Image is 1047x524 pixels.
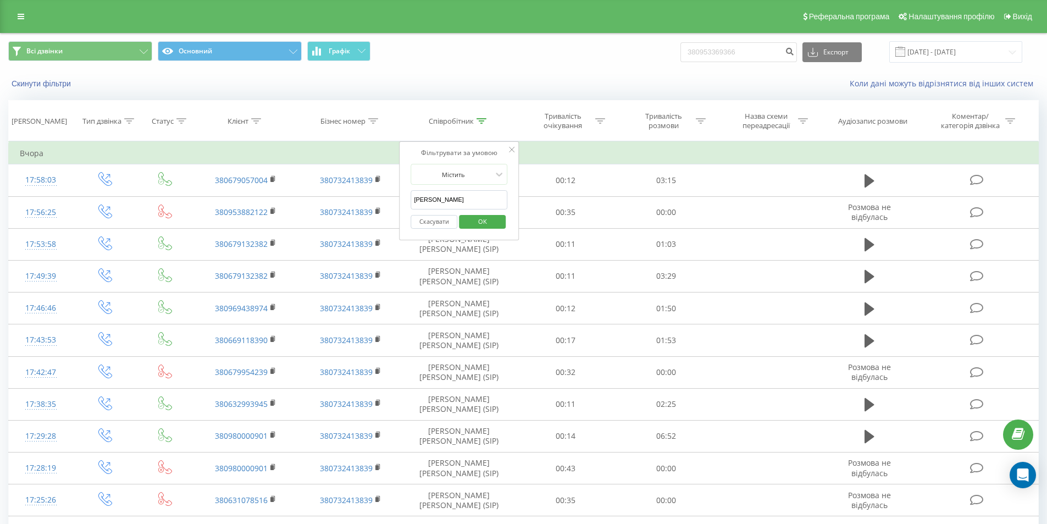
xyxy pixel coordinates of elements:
td: 00:11 [516,260,616,292]
div: Тип дзвінка [82,117,121,126]
a: 380679057004 [215,175,268,185]
td: 00:35 [516,484,616,516]
div: Статус [152,117,174,126]
span: Розмова не відбулась [848,202,891,222]
span: Вихід [1013,12,1032,21]
span: Реферальна програма [809,12,890,21]
a: 380669118390 [215,335,268,345]
a: 380980000901 [215,463,268,473]
div: 17:43:53 [20,329,62,351]
a: Коли дані можуть відрізнятися вiд інших систем [850,78,1039,89]
td: 00:43 [516,453,616,484]
td: [PERSON_NAME] [PERSON_NAME] (SIP) [403,356,516,388]
span: Налаштування профілю [908,12,994,21]
a: 380632993945 [215,399,268,409]
div: 17:25:26 [20,489,62,511]
div: 17:28:19 [20,457,62,479]
td: [PERSON_NAME] [PERSON_NAME] (SIP) [403,324,516,356]
div: 17:29:28 [20,426,62,447]
a: 380679132382 [215,271,268,281]
button: Скинути фільтри [8,79,76,89]
td: 00:11 [516,228,616,260]
div: Тривалість розмови [634,112,693,130]
span: Всі дзвінки [26,47,63,56]
div: [PERSON_NAME] [12,117,67,126]
td: 00:12 [516,164,616,196]
div: 17:42:47 [20,362,62,383]
td: 00:35 [516,196,616,228]
a: 380732413839 [320,239,373,249]
button: OK [459,215,506,229]
div: 17:49:39 [20,266,62,287]
input: Пошук за номером [680,42,797,62]
td: 00:32 [516,356,616,388]
a: 380969438974 [215,303,268,313]
a: 380732413839 [320,207,373,217]
a: 380732413839 [320,335,373,345]
div: Клієнт [228,117,248,126]
div: Бізнес номер [320,117,365,126]
td: 00:00 [616,484,717,516]
a: 380679954239 [215,367,268,377]
td: [PERSON_NAME] [PERSON_NAME] (SIP) [403,420,516,452]
a: 380732413839 [320,431,373,441]
div: 17:38:35 [20,394,62,415]
td: [PERSON_NAME] [PERSON_NAME] (SIP) [403,228,516,260]
td: [PERSON_NAME] [PERSON_NAME] (SIP) [403,484,516,516]
td: 01:50 [616,293,717,324]
a: 380732413839 [320,495,373,505]
a: 380732413839 [320,399,373,409]
td: 00:00 [616,453,717,484]
span: Графік [329,47,350,55]
a: 380732413839 [320,463,373,473]
td: 00:11 [516,388,616,420]
td: 02:25 [616,388,717,420]
a: 380980000901 [215,431,268,441]
td: 01:03 [616,228,717,260]
div: 17:46:46 [20,297,62,319]
td: [PERSON_NAME] [PERSON_NAME] (SIP) [403,388,516,420]
button: Експорт [802,42,862,62]
button: Всі дзвінки [8,41,152,61]
div: Коментар/категорія дзвінка [938,112,1002,130]
span: Розмова не відбулась [848,457,891,478]
td: 06:52 [616,420,717,452]
span: Розмова не відбулась [848,490,891,510]
a: 380732413839 [320,175,373,185]
a: 380732413839 [320,303,373,313]
td: 03:29 [616,260,717,292]
td: 03:15 [616,164,717,196]
div: Open Intercom Messenger [1010,462,1036,488]
a: 380679132382 [215,239,268,249]
td: 00:12 [516,293,616,324]
div: 17:53:58 [20,234,62,255]
button: Графік [307,41,370,61]
div: Співробітник [429,117,474,126]
a: 380732413839 [320,271,373,281]
td: 00:17 [516,324,616,356]
td: [PERSON_NAME] [PERSON_NAME] (SIP) [403,260,516,292]
input: Введіть значення [411,190,507,209]
td: 00:00 [616,196,717,228]
td: Вчора [9,142,1039,164]
td: 00:14 [516,420,616,452]
span: Розмова не відбулась [848,362,891,382]
td: [PERSON_NAME] [PERSON_NAME] (SIP) [403,293,516,324]
a: 380631078516 [215,495,268,505]
span: OK [467,213,498,230]
div: 17:58:03 [20,169,62,191]
div: Назва схеми переадресації [736,112,795,130]
button: Скасувати [411,215,457,229]
a: 380953882122 [215,207,268,217]
div: Аудіозапис розмови [838,117,907,126]
button: Основний [158,41,302,61]
div: Тривалість очікування [534,112,592,130]
div: Фільтрувати за умовою [411,147,507,158]
td: 01:53 [616,324,717,356]
td: [PERSON_NAME] [PERSON_NAME] (SIP) [403,453,516,484]
a: 380732413839 [320,367,373,377]
td: 00:00 [616,356,717,388]
div: 17:56:25 [20,202,62,223]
